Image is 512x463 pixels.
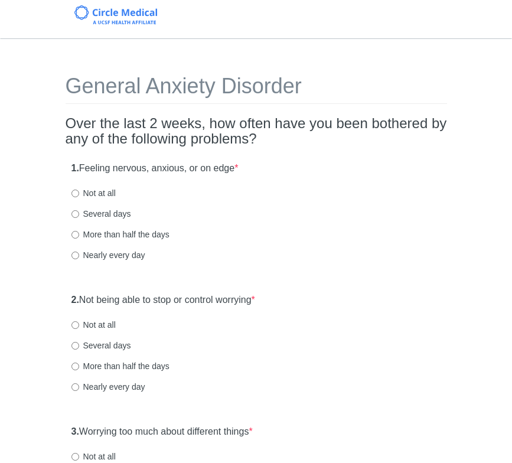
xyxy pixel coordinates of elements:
[71,383,79,391] input: Nearly every day
[71,451,116,462] label: Not at all
[71,321,79,329] input: Not at all
[71,381,145,393] label: Nearly every day
[71,363,79,370] input: More than half the days
[71,163,79,173] strong: 1.
[71,340,131,351] label: Several days
[71,187,116,199] label: Not at all
[71,210,79,218] input: Several days
[71,294,255,307] label: Not being able to stop or control worrying
[71,360,169,372] label: More than half the days
[71,319,116,331] label: Not at all
[71,162,239,175] label: Feeling nervous, anxious, or on edge
[71,342,79,350] input: Several days
[71,190,79,197] input: Not at all
[71,249,145,261] label: Nearly every day
[71,426,79,436] strong: 3.
[71,295,79,305] strong: 2.
[71,231,79,239] input: More than half the days
[71,453,79,461] input: Not at all
[71,425,253,439] label: Worrying too much about different things
[71,252,79,259] input: Nearly every day
[71,229,169,240] label: More than half the days
[66,74,447,104] h1: General Anxiety Disorder
[71,208,131,220] label: Several days
[74,5,158,24] img: Circle Medical Logo
[66,116,447,147] h2: Over the last 2 weeks, how often have you been bothered by any of the following problems?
